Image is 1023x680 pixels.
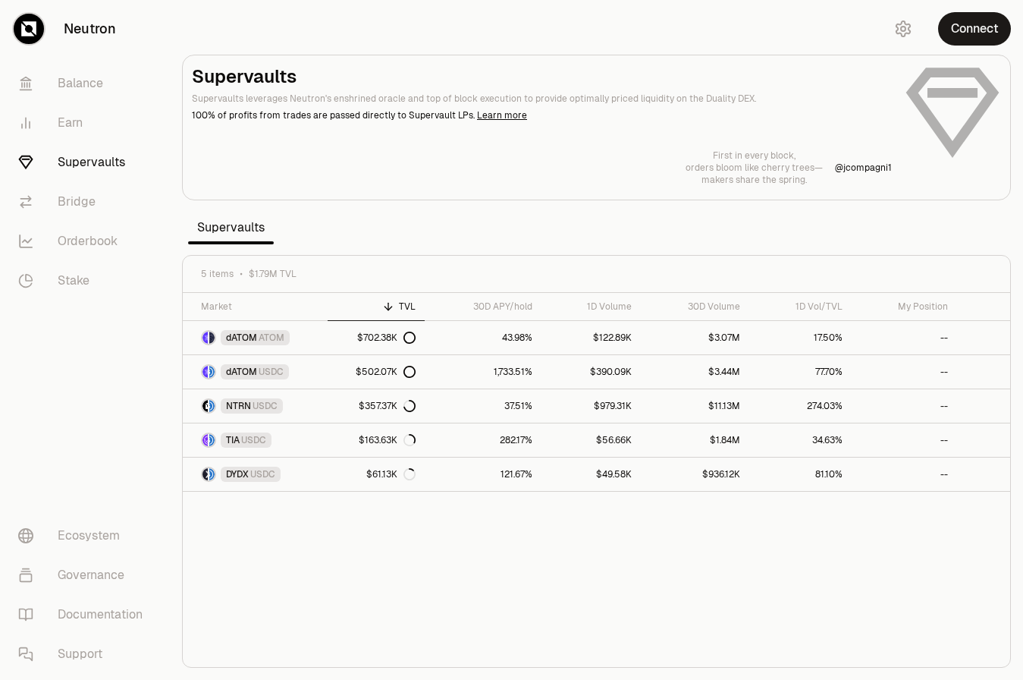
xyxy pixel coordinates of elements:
[6,182,164,222] a: Bridge
[249,268,297,280] span: $1.79M TVL
[241,434,266,446] span: USDC
[202,400,208,412] img: NTRN Logo
[250,468,275,480] span: USDC
[686,174,823,186] p: makers share the spring.
[226,332,257,344] span: dATOM
[209,332,215,344] img: ATOM Logo
[758,301,843,313] div: 1D Vol/TVL
[541,423,641,457] a: $56.66K
[852,458,957,491] a: --
[209,468,215,480] img: USDC Logo
[749,423,852,457] a: 34.63%
[202,468,208,480] img: DYDX Logo
[337,301,416,313] div: TVL
[226,400,251,412] span: NTRN
[259,366,284,378] span: USDC
[835,162,892,174] a: @jcompagni1
[541,389,641,423] a: $979.31K
[328,355,425,389] a: $502.07K
[209,434,215,446] img: USDC Logo
[192,65,892,89] h2: Supervaults
[541,355,641,389] a: $390.09K
[541,321,641,354] a: $122.89K
[434,301,532,313] div: 30D APY/hold
[835,162,892,174] p: @ jcompagni1
[183,423,328,457] a: TIA LogoUSDC LogoTIAUSDC
[477,109,527,121] a: Learn more
[852,355,957,389] a: --
[328,389,425,423] a: $357.37K
[749,389,852,423] a: 274.03%
[686,150,823,162] p: First in every block,
[253,400,278,412] span: USDC
[209,400,215,412] img: USDC Logo
[183,355,328,389] a: dATOM LogoUSDC LogodATOMUSDC
[6,595,164,634] a: Documentation
[686,150,823,186] a: First in every block,orders bloom like cherry trees—makers share the spring.
[366,468,416,480] div: $61.13K
[425,321,541,354] a: 43.98%
[328,458,425,491] a: $61.13K
[202,434,208,446] img: TIA Logo
[259,332,284,344] span: ATOM
[641,389,749,423] a: $11.13M
[749,458,852,491] a: 81.10%
[852,321,957,354] a: --
[541,458,641,491] a: $49.58K
[226,434,240,446] span: TIA
[226,468,249,480] span: DYDX
[749,355,852,389] a: 77.70%
[6,634,164,674] a: Support
[226,366,257,378] span: dATOM
[201,268,234,280] span: 5 items
[641,458,749,491] a: $936.12K
[357,332,416,344] div: $702.38K
[749,321,852,354] a: 17.50%
[861,301,948,313] div: My Position
[852,389,957,423] a: --
[356,366,416,378] div: $502.07K
[188,212,274,243] span: Supervaults
[183,321,328,354] a: dATOM LogoATOM LogodATOMATOM
[201,301,319,313] div: Market
[425,423,541,457] a: 282.17%
[425,389,541,423] a: 37.51%
[425,355,541,389] a: 1,733.51%
[641,423,749,457] a: $1.84M
[551,301,632,313] div: 1D Volume
[686,162,823,174] p: orders bloom like cherry trees—
[328,321,425,354] a: $702.38K
[852,423,957,457] a: --
[202,332,208,344] img: dATOM Logo
[183,389,328,423] a: NTRN LogoUSDC LogoNTRNUSDC
[6,103,164,143] a: Earn
[425,458,541,491] a: 121.67%
[641,355,749,389] a: $3.44M
[641,321,749,354] a: $3.07M
[202,366,208,378] img: dATOM Logo
[328,423,425,457] a: $163.63K
[6,143,164,182] a: Supervaults
[650,301,740,313] div: 30D Volume
[359,434,416,446] div: $163.63K
[6,222,164,261] a: Orderbook
[209,366,215,378] img: USDC Logo
[6,261,164,301] a: Stake
[6,64,164,103] a: Balance
[192,109,892,122] p: 100% of profits from trades are passed directly to Supervault LPs.
[6,516,164,556] a: Ecosystem
[183,458,328,491] a: DYDX LogoUSDC LogoDYDXUSDC
[938,12,1011,46] button: Connect
[359,400,416,412] div: $357.37K
[6,556,164,595] a: Governance
[192,92,892,105] p: Supervaults leverages Neutron's enshrined oracle and top of block execution to provide optimally ...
